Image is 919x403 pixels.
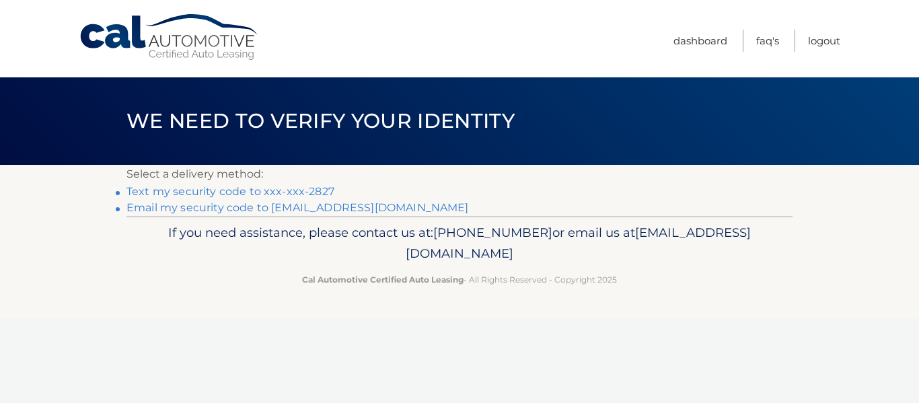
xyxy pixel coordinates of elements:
a: Dashboard [673,30,727,52]
a: Cal Automotive [79,13,260,61]
span: [PHONE_NUMBER] [433,225,552,240]
span: We need to verify your identity [126,108,515,133]
a: Email my security code to [EMAIL_ADDRESS][DOMAIN_NAME] [126,201,469,214]
p: If you need assistance, please contact us at: or email us at [135,222,784,265]
p: - All Rights Reserved - Copyright 2025 [135,272,784,287]
a: Text my security code to xxx-xxx-2827 [126,185,334,198]
a: FAQ's [756,30,779,52]
strong: Cal Automotive Certified Auto Leasing [302,274,464,285]
p: Select a delivery method: [126,165,793,184]
a: Logout [808,30,840,52]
